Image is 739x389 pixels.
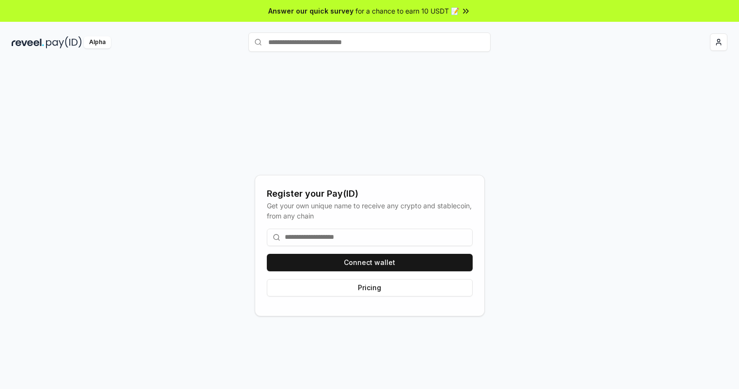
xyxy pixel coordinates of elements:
div: Alpha [84,36,111,48]
button: Pricing [267,279,473,296]
img: pay_id [46,36,82,48]
span: Answer our quick survey [268,6,354,16]
div: Get your own unique name to receive any crypto and stablecoin, from any chain [267,201,473,221]
span: for a chance to earn 10 USDT 📝 [355,6,459,16]
button: Connect wallet [267,254,473,271]
img: reveel_dark [12,36,44,48]
div: Register your Pay(ID) [267,187,473,201]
